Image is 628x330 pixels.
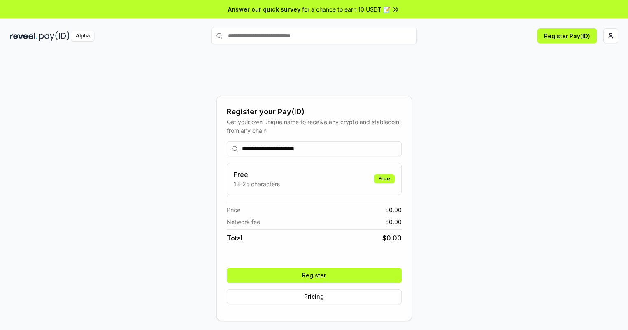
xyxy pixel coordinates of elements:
[39,31,70,41] img: pay_id
[227,217,260,226] span: Network fee
[234,170,280,180] h3: Free
[385,205,402,214] span: $ 0.00
[382,233,402,243] span: $ 0.00
[374,174,395,183] div: Free
[71,31,94,41] div: Alpha
[302,5,390,14] span: for a chance to earn 10 USDT 📝
[227,106,402,118] div: Register your Pay(ID)
[537,28,597,43] button: Register Pay(ID)
[227,268,402,283] button: Register
[228,5,300,14] span: Answer our quick survey
[227,289,402,304] button: Pricing
[10,31,37,41] img: reveel_dark
[227,205,240,214] span: Price
[227,118,402,135] div: Get your own unique name to receive any crypto and stablecoin, from any chain
[385,217,402,226] span: $ 0.00
[234,180,280,188] p: 13-25 characters
[227,233,242,243] span: Total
